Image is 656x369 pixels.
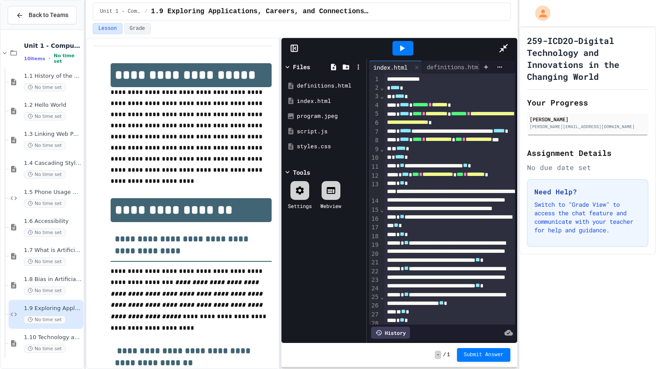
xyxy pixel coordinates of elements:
div: 11 [369,163,380,172]
div: index.html [369,63,412,72]
h2: Your Progress [527,97,648,108]
div: 7 [369,128,380,137]
button: Grade [124,23,151,34]
div: 24 [369,284,380,293]
div: Settings [288,202,312,210]
button: Back to Teams [8,6,76,24]
span: 1.8 Bias in Artificial Intelligence [24,276,82,283]
div: [PERSON_NAME] [530,115,646,123]
span: No time set [24,345,66,353]
div: 16 [369,215,380,224]
div: 26 [369,302,380,310]
div: 22 [369,267,380,276]
div: 20 [369,250,380,259]
span: No time set [24,83,66,91]
div: Tools [293,168,310,177]
span: 1.6 Accessibility [24,218,82,225]
div: 5 [369,110,380,119]
div: 17 [369,223,380,232]
div: 21 [369,258,380,267]
div: 6 [369,119,380,128]
div: [PERSON_NAME][EMAIL_ADDRESS][DOMAIN_NAME] [530,123,646,130]
div: index.html [369,61,422,73]
span: 1.9 Exploring Applications, Careers, and Connections in the Digital World [24,305,82,312]
span: 1.2 Hello World [24,102,82,109]
div: Webview [320,202,341,210]
div: 10 [369,154,380,163]
span: No time set [24,170,66,179]
div: styles.css [297,142,363,151]
div: 15 [369,206,380,215]
span: / [443,351,446,358]
span: - [435,351,441,359]
span: No time set [24,112,66,120]
h1: 259-ICD2O-Digital Technology and Innovations in the Changing World [527,35,648,82]
div: History [371,327,410,339]
div: 8 [369,136,380,145]
div: 9 [369,145,380,154]
span: • [49,55,50,62]
div: 23 [369,276,380,285]
div: script.js [297,127,363,136]
span: No time set [24,228,66,237]
span: Unit 1 - Computational Thinking and Making Connections [100,8,141,15]
iframe: chat widget [620,335,647,360]
span: Unit 1 - Computational Thinking and Making Connections [24,42,82,50]
span: No time set [24,287,66,295]
div: 12 [369,172,380,181]
span: Fold line [380,93,384,100]
div: program.jpeg [297,112,363,120]
span: No time set [24,199,66,208]
span: 1.7 What is Artificial Intelligence (AI) [24,247,82,254]
div: 1 [369,75,380,84]
span: 1.3 Linking Web Pages [24,131,82,138]
div: 28 [369,319,380,328]
div: index.html [297,97,363,105]
span: No time set [24,316,66,324]
div: 3 [369,92,380,101]
span: No time set [24,141,66,149]
button: Submit Answer [457,348,511,362]
div: 18 [369,232,380,241]
div: 19 [369,241,380,250]
span: / [144,8,147,15]
iframe: chat widget [585,298,647,334]
button: Lesson [93,23,122,34]
span: 1.5 Phone Usage Assignment [24,189,82,196]
span: Fold line [380,146,384,152]
span: Fold line [380,206,384,213]
span: No time set [54,53,82,64]
div: My Account [526,3,553,23]
span: 1.1 History of the WWW [24,73,82,80]
div: Files [293,62,310,71]
div: 27 [369,310,380,319]
div: 4 [369,101,380,110]
span: 1.9 Exploring Applications, Careers, and Connections in the Digital World [151,6,370,17]
h3: Need Help? [534,187,641,197]
div: 14 [369,197,380,206]
div: definitions.html [422,62,486,71]
div: 25 [369,293,380,302]
span: 1.10 Technology and the Environment [24,334,82,341]
p: Switch to "Grade View" to access the chat feature and communicate with your teacher for help and ... [534,200,641,234]
div: definitions.html [297,82,363,90]
span: Fold line [380,84,384,91]
span: Back to Teams [29,11,68,20]
span: Fold line [380,293,384,300]
span: Submit Answer [464,351,504,358]
span: 10 items [24,56,45,61]
div: definitions.html [422,61,496,73]
div: 13 [369,180,380,197]
span: 1 [447,351,450,358]
span: 1.4 Cascading Style Sheets [24,160,82,167]
span: No time set [24,258,66,266]
div: 2 [369,84,380,93]
h2: Assignment Details [527,147,648,159]
div: No due date set [527,162,648,173]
